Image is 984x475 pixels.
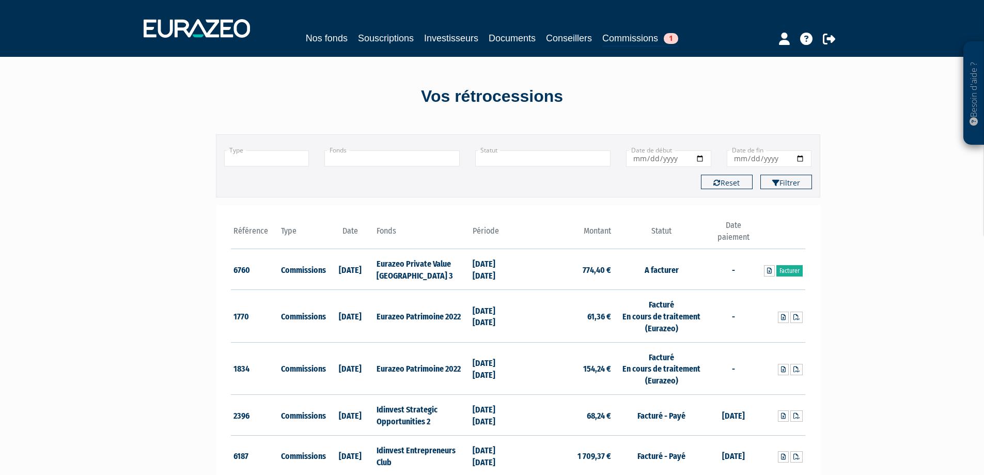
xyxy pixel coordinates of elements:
td: 61,36 € [518,290,614,343]
a: Documents [489,31,536,45]
a: Investisseurs [424,31,478,45]
td: - [709,342,757,395]
td: [DATE] [DATE] [470,342,518,395]
a: Conseillers [546,31,592,45]
td: Idinvest Strategic Opportunities 2 [374,395,470,436]
td: [DATE] [DATE] [470,290,518,343]
td: Commissions [278,342,326,395]
td: Facturé En cours de traitement (Eurazeo) [614,342,709,395]
th: Date [326,220,374,249]
td: Facturé En cours de traitement (Eurazeo) [614,290,709,343]
th: Statut [614,220,709,249]
th: Référence [231,220,279,249]
td: Eurazeo Private Value [GEOGRAPHIC_DATA] 3 [374,249,470,290]
td: - [709,249,757,290]
a: Nos fonds [306,31,348,45]
a: Commissions1 [602,31,678,47]
p: Besoin d'aide ? [968,47,980,140]
td: Commissions [278,290,326,343]
td: 1834 [231,342,279,395]
td: [DATE] [709,395,757,436]
th: Montant [518,220,614,249]
td: [DATE] [DATE] [470,249,518,290]
td: A facturer [614,249,709,290]
td: Eurazeo Patrimoine 2022 [374,290,470,343]
td: [DATE] [326,249,374,290]
button: Reset [701,175,753,189]
button: Filtrer [760,175,812,189]
td: - [709,290,757,343]
th: Période [470,220,518,249]
td: 2396 [231,395,279,436]
td: 154,24 € [518,342,614,395]
td: 1770 [231,290,279,343]
div: Vos rétrocessions [198,85,787,109]
td: [DATE] [326,395,374,436]
td: [DATE] [326,342,374,395]
a: Facturer [776,265,803,277]
td: 6760 [231,249,279,290]
th: Fonds [374,220,470,249]
td: 68,24 € [518,395,614,436]
td: [DATE] [DATE] [470,395,518,436]
td: Facturé - Payé [614,395,709,436]
span: 1 [664,33,678,44]
th: Date paiement [709,220,757,249]
a: Souscriptions [358,31,414,45]
td: Commissions [278,249,326,290]
td: [DATE] [326,290,374,343]
img: 1732889491-logotype_eurazeo_blanc_rvb.png [144,19,250,38]
td: 774,40 € [518,249,614,290]
td: Eurazeo Patrimoine 2022 [374,342,470,395]
td: Commissions [278,395,326,436]
th: Type [278,220,326,249]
